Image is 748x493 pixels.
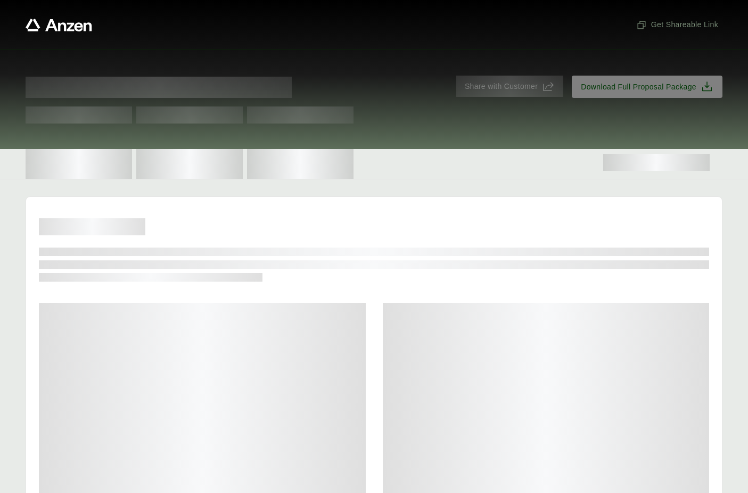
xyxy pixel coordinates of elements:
span: Get Shareable Link [636,19,718,30]
span: Share with Customer [465,81,538,92]
span: Test [26,106,132,124]
span: Proposal for [26,77,292,98]
span: Test [136,106,243,124]
a: Anzen website [26,19,92,31]
span: Test [247,106,354,124]
button: Get Shareable Link [632,15,722,35]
